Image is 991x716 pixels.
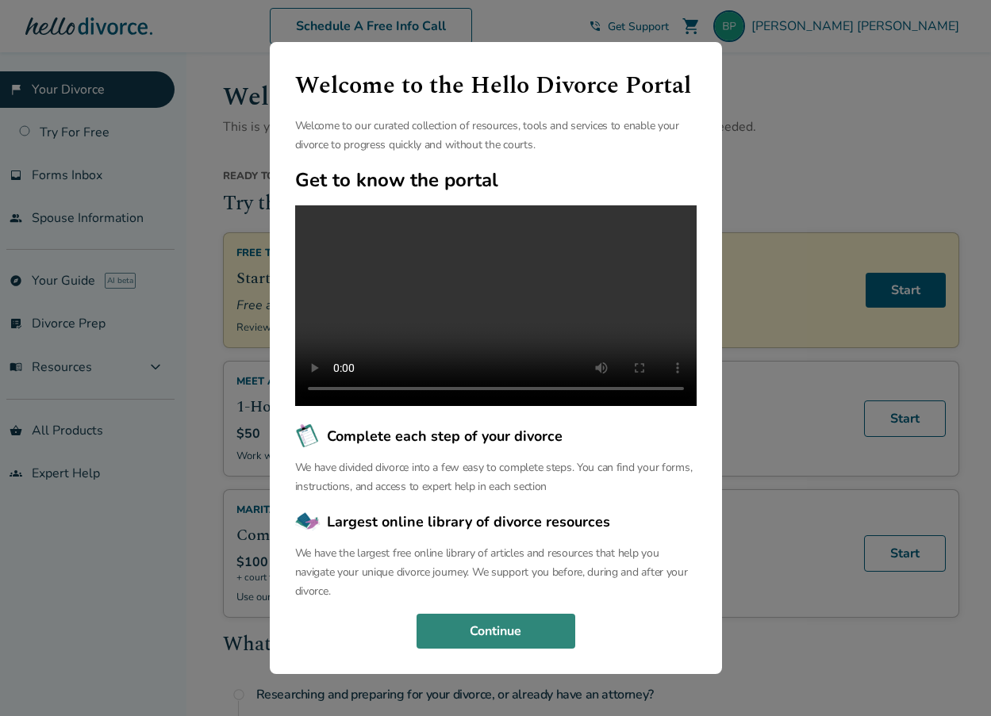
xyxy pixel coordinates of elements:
[295,544,697,601] p: We have the largest free online library of articles and resources that help you navigate your uni...
[295,67,697,104] h1: Welcome to the Hello Divorce Portal
[295,509,321,534] img: Largest online library of divorce resources
[912,640,991,716] iframe: Chat Widget
[327,511,610,532] span: Largest online library of divorce resources
[295,167,697,193] h2: Get to know the portal
[327,426,563,446] span: Complete each step of your divorce
[295,117,697,155] p: Welcome to our curated collection of resources, tools and services to enable your divorce to prog...
[295,458,697,496] p: We have divided divorce into a few easy to complete steps. You can find your forms, instructions,...
[295,423,321,449] img: Complete each step of your divorce
[417,614,575,649] button: Continue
